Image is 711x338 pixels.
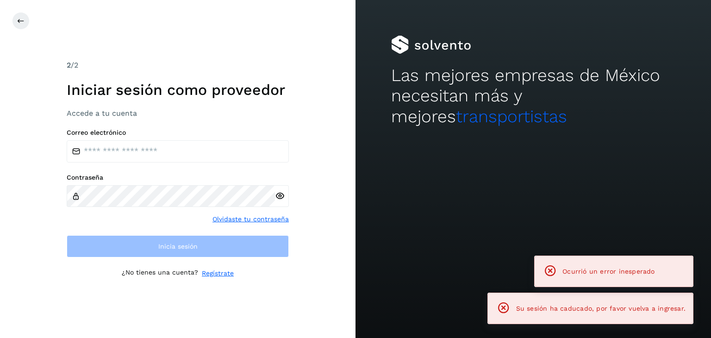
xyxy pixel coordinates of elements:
[67,109,289,118] h3: Accede a tu cuenta
[67,61,71,69] span: 2
[67,235,289,257] button: Inicia sesión
[67,174,289,182] label: Contraseña
[562,268,655,275] span: Ocurrió un error inesperado
[158,243,198,250] span: Inicia sesión
[212,214,289,224] a: Olvidaste tu contraseña
[391,65,675,127] h2: Las mejores empresas de México necesitan más y mejores
[67,81,289,99] h1: Iniciar sesión como proveedor
[67,60,289,71] div: /2
[456,106,567,126] span: transportistas
[122,269,198,278] p: ¿No tienes una cuenta?
[202,269,234,278] a: Regístrate
[67,129,289,137] label: Correo electrónico
[516,305,686,312] span: Su sesión ha caducado, por favor vuelva a ingresar.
